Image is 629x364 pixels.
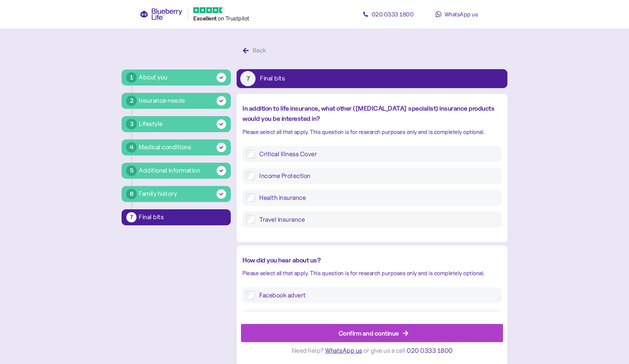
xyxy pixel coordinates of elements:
[139,72,167,82] div: About you
[126,142,137,153] div: 4
[242,255,501,265] div: How did you hear about us?
[122,70,231,86] button: 1About you
[139,142,191,152] div: Medical conditions
[255,171,498,180] label: Income Protection
[139,96,185,106] div: Insurance needs
[122,116,231,132] button: 3Lifestyle
[122,93,231,109] button: 2Insurance needs
[126,96,137,106] div: 2
[241,343,503,360] div: Need help? or give us a call
[253,45,266,55] div: Back
[407,347,453,355] span: 020 0333 1800
[255,193,498,202] label: Health insurance
[193,15,218,22] span: Excellent ️
[255,150,498,158] label: Critical Illness Cover
[126,119,137,129] div: 3
[255,215,498,224] label: Travel insurance
[218,15,249,22] span: on Trustpilot
[237,69,507,88] button: 7Final bits
[122,139,231,155] button: 4Medical conditions
[237,43,274,58] button: Back
[260,75,285,82] div: Final bits
[126,166,137,176] div: 5
[372,11,414,18] span: 020 0333 1800
[126,212,137,222] div: 7
[126,189,137,199] div: 6
[139,189,177,199] div: Family history
[139,166,200,175] div: Additional information
[325,347,362,355] span: WhatsApp us
[122,186,231,202] button: 6Family history
[139,119,163,129] div: Lifestyle
[242,269,501,278] div: Please select all that apply. This question is for research purposes only and is completely optio...
[242,103,501,124] div: In addition to life insurance, what other ([MEDICAL_DATA] specialist) insurance products would yo...
[122,209,231,225] button: 7Final bits
[242,127,501,136] div: Please select all that apply. This question is for research purposes only and is completely optio...
[139,214,226,221] div: Final bits
[240,71,256,86] div: 7
[339,328,399,338] div: Confirm and continue
[241,324,503,343] button: Confirm and continue
[355,7,421,21] a: 020 0333 1800
[424,7,489,21] a: WhatsApp us
[255,291,498,300] label: Facebook advert
[444,11,478,18] span: WhatsApp us
[122,163,231,179] button: 5Additional information
[126,72,137,83] div: 1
